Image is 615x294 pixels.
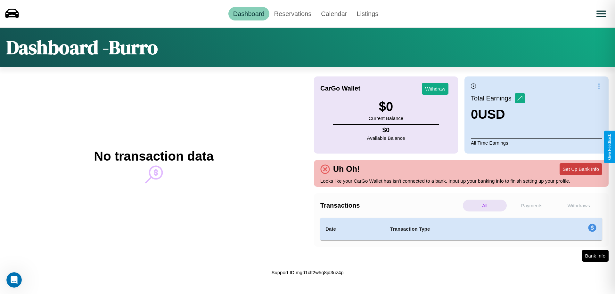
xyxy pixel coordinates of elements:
[582,250,609,262] button: Bank Info
[320,218,602,240] table: simple table
[367,134,405,142] p: Available Balance
[352,7,383,20] a: Listings
[367,126,405,134] h4: $ 0
[369,114,403,123] p: Current Balance
[320,85,360,92] h4: CarGo Wallet
[557,200,601,211] p: Withdraws
[471,107,525,122] h3: 0 USD
[320,177,602,185] p: Looks like your CarGo Wallet has isn't connected to a bank. Input up your banking info to finish ...
[390,225,536,233] h4: Transaction Type
[271,268,343,277] p: Support ID: mgd1clt2w5q8jd3uz4p
[94,149,213,163] h2: No transaction data
[325,225,380,233] h4: Date
[316,7,352,20] a: Calendar
[320,202,461,209] h4: Transactions
[269,7,316,20] a: Reservations
[560,163,602,175] button: Set Up Bank Info
[369,99,403,114] h3: $ 0
[510,200,554,211] p: Payments
[330,164,363,174] h4: Uh Oh!
[607,134,612,160] div: Give Feedback
[592,5,610,23] button: Open menu
[6,272,22,288] iframe: Intercom live chat
[228,7,269,20] a: Dashboard
[422,83,448,95] button: Withdraw
[6,34,158,60] h1: Dashboard - Burro
[471,138,602,147] p: All Time Earnings
[463,200,507,211] p: All
[471,92,515,104] p: Total Earnings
